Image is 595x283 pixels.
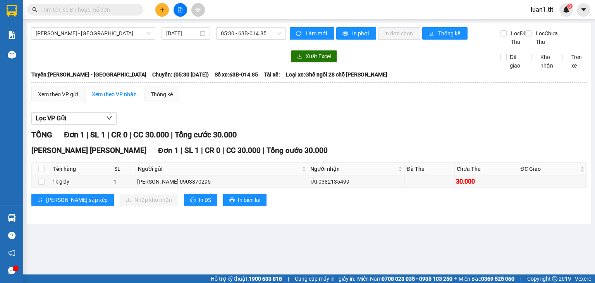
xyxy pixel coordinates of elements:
[171,130,173,139] span: |
[226,146,261,155] span: CC 30.000
[36,28,151,39] span: Hồ Chí Minh - Mỹ Tho
[175,130,237,139] span: Tổng cước 30.000
[201,146,203,155] span: |
[568,3,571,9] span: 8
[267,146,328,155] span: Tổng cước 30.000
[38,197,43,203] span: sort-ascending
[422,27,468,40] button: bar-chartThống kê
[137,177,307,186] div: [PERSON_NAME] 0903870295
[31,194,114,206] button: sort-ascending[PERSON_NAME] sắp xếp
[8,232,15,239] span: question-circle
[222,146,224,155] span: |
[155,3,169,17] button: plus
[133,130,169,139] span: CC 30.000
[31,146,146,155] span: [PERSON_NAME] [PERSON_NAME]
[46,196,108,204] span: [PERSON_NAME] sắp xếp
[107,130,109,139] span: |
[533,29,562,46] span: Lọc Chưa Thu
[336,27,376,40] button: printerIn phơi
[454,277,457,280] span: ⚪️
[211,274,282,283] span: Hỗ trợ kỹ thuật:
[306,29,328,38] span: Làm mới
[428,31,435,37] span: bar-chart
[520,165,578,173] span: ĐC Giao
[8,214,16,222] img: warehouse-icon
[310,165,396,173] span: Người nhận
[223,194,267,206] button: printerIn biên lai
[378,27,420,40] button: In đơn chọn
[92,90,137,99] div: Xem theo VP nhận
[174,3,187,17] button: file-add
[438,29,461,38] span: Thống kê
[507,53,526,70] span: Đã giao
[291,50,337,63] button: downloadXuất Excel
[52,177,111,186] div: 1k giấy
[405,163,455,175] th: Đã Thu
[295,274,355,283] span: Cung cấp máy in - giấy in:
[195,7,201,12] span: aim
[382,276,452,282] strong: 0708 023 035 - 0935 103 250
[580,6,587,13] span: caret-down
[90,130,105,139] span: SL 1
[86,130,88,139] span: |
[306,52,331,61] span: Xuất Excel
[286,70,387,79] span: Loại xe: Ghế ngồi 28 chỗ [PERSON_NAME]
[31,130,52,139] span: TỔNG
[191,3,205,17] button: aim
[357,274,452,283] span: Miền Nam
[51,163,112,175] th: Tên hàng
[342,31,349,37] span: printer
[8,50,16,59] img: warehouse-icon
[112,163,136,175] th: SL
[166,29,198,38] input: 15/09/2025
[31,71,146,78] b: Tuyến: [PERSON_NAME] - [GEOGRAPHIC_DATA]
[158,146,179,155] span: Đơn 1
[129,130,131,139] span: |
[577,3,590,17] button: caret-down
[8,249,15,257] span: notification
[537,53,556,70] span: Kho nhận
[151,90,173,99] div: Thống kê
[160,7,165,12] span: plus
[455,163,519,175] th: Chưa Thu
[8,31,16,39] img: solution-icon
[221,28,282,39] span: 05:30 - 63B-014.85
[520,274,521,283] span: |
[205,146,220,155] span: CR 0
[43,5,134,14] input: Tìm tên, số ĐT hoặc mã đơn
[264,70,280,79] span: Tài xế:
[190,197,196,203] span: printer
[106,115,112,121] span: down
[459,274,514,283] span: Miền Bắc
[138,165,300,173] span: Người gửi
[288,274,289,283] span: |
[249,276,282,282] strong: 1900 633 818
[8,267,15,274] span: message
[352,29,370,38] span: In phơi
[567,3,573,9] sup: 8
[177,7,183,12] span: file-add
[552,276,557,281] span: copyright
[296,31,303,37] span: sync
[31,112,117,125] button: Lọc VP Gửi
[184,146,199,155] span: SL 1
[32,7,38,12] span: search
[7,5,17,17] img: logo-vxr
[568,53,587,70] span: Trên xe
[181,146,182,155] span: |
[113,177,134,186] div: 1
[456,177,517,186] div: 30.000
[215,70,258,79] span: Số xe: 63B-014.85
[199,196,211,204] span: In DS
[36,113,66,123] span: Lọc VP Gửi
[481,276,514,282] strong: 0369 525 060
[310,177,403,186] div: TÀI 0382135499
[508,29,528,46] span: Lọc Đã Thu
[238,196,260,204] span: In biên lai
[184,194,217,206] button: printerIn DS
[563,6,570,13] img: icon-new-feature
[263,146,265,155] span: |
[152,70,209,79] span: Chuyến: (05:30 [DATE])
[297,54,303,60] span: download
[64,130,84,139] span: Đơn 1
